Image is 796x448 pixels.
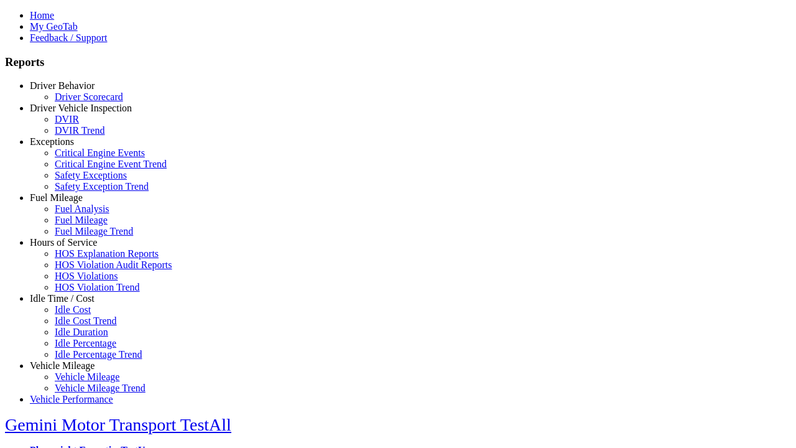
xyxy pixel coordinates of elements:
[55,383,146,393] a: Vehicle Mileage Trend
[30,237,97,248] a: Hours of Service
[55,147,145,158] a: Critical Engine Events
[55,114,79,124] a: DVIR
[55,159,167,169] a: Critical Engine Event Trend
[30,32,107,43] a: Feedback / Support
[55,215,108,225] a: Fuel Mileage
[55,125,104,136] a: DVIR Trend
[55,282,140,292] a: HOS Violation Trend
[30,10,54,21] a: Home
[55,338,116,348] a: Idle Percentage
[30,136,74,147] a: Exceptions
[55,315,117,326] a: Idle Cost Trend
[55,304,91,315] a: Idle Cost
[30,80,95,91] a: Driver Behavior
[55,371,119,382] a: Vehicle Mileage
[55,248,159,259] a: HOS Explanation Reports
[30,103,132,113] a: Driver Vehicle Inspection
[55,181,149,192] a: Safety Exception Trend
[5,415,231,434] a: Gemini Motor Transport TestAll
[30,21,78,32] a: My GeoTab
[5,55,791,69] h3: Reports
[30,293,95,304] a: Idle Time / Cost
[55,271,118,281] a: HOS Violations
[55,203,109,214] a: Fuel Analysis
[30,192,83,203] a: Fuel Mileage
[30,360,95,371] a: Vehicle Mileage
[55,349,142,360] a: Idle Percentage Trend
[55,327,108,337] a: Idle Duration
[30,394,113,404] a: Vehicle Performance
[55,259,172,270] a: HOS Violation Audit Reports
[55,226,133,236] a: Fuel Mileage Trend
[55,170,127,180] a: Safety Exceptions
[55,91,123,102] a: Driver Scorecard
